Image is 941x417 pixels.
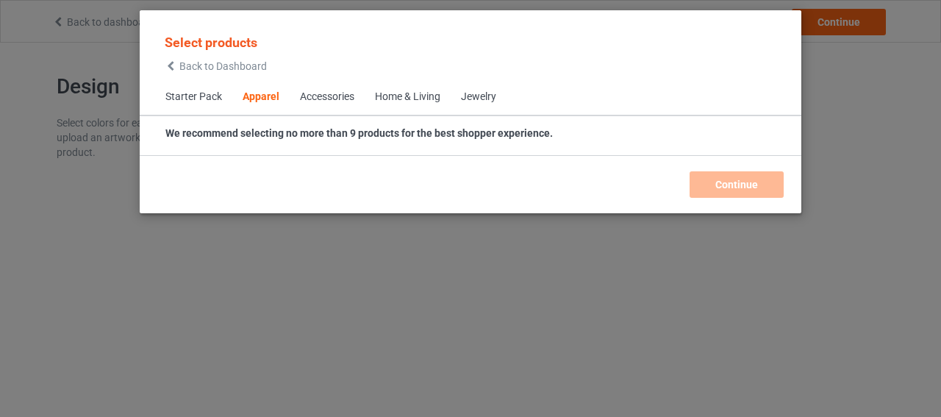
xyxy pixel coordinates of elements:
[179,60,267,72] span: Back to Dashboard
[165,35,257,50] span: Select products
[461,90,496,104] div: Jewelry
[300,90,354,104] div: Accessories
[165,127,553,139] strong: We recommend selecting no more than 9 products for the best shopper experience.
[155,79,232,115] span: Starter Pack
[375,90,440,104] div: Home & Living
[243,90,279,104] div: Apparel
